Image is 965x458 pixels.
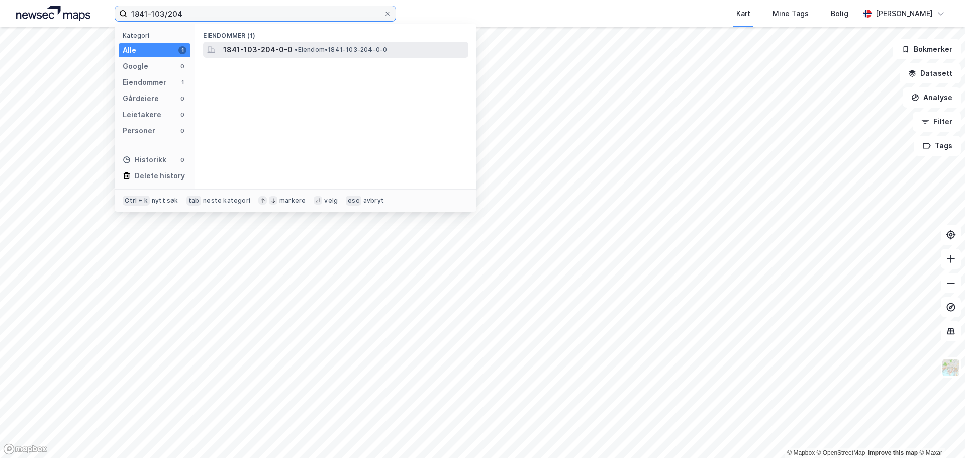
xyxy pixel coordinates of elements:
[787,449,815,456] a: Mapbox
[203,197,250,205] div: neste kategori
[123,60,148,72] div: Google
[123,44,136,56] div: Alle
[178,127,186,135] div: 0
[3,443,47,455] a: Mapbox homepage
[123,76,166,88] div: Eiendommer
[123,196,150,206] div: Ctrl + k
[16,6,90,21] img: logo.a4113a55bc3d86da70a041830d287a7e.svg
[913,112,961,132] button: Filter
[279,197,306,205] div: markere
[178,156,186,164] div: 0
[178,62,186,70] div: 0
[186,196,202,206] div: tab
[893,39,961,59] button: Bokmerker
[876,8,933,20] div: [PERSON_NAME]
[831,8,848,20] div: Bolig
[178,95,186,103] div: 0
[736,8,750,20] div: Kart
[123,93,159,105] div: Gårdeiere
[915,410,965,458] div: Kontrollprogram for chat
[178,46,186,54] div: 1
[900,63,961,83] button: Datasett
[123,154,166,166] div: Historikk
[363,197,384,205] div: avbryt
[295,46,298,53] span: •
[178,111,186,119] div: 0
[178,78,186,86] div: 1
[123,125,155,137] div: Personer
[223,44,293,56] span: 1841-103-204-0-0
[817,449,865,456] a: OpenStreetMap
[773,8,809,20] div: Mine Tags
[295,46,387,54] span: Eiendom • 1841-103-204-0-0
[941,358,960,377] img: Z
[346,196,361,206] div: esc
[127,6,383,21] input: Søk på adresse, matrikkel, gårdeiere, leietakere eller personer
[915,410,965,458] iframe: Chat Widget
[152,197,178,205] div: nytt søk
[195,24,476,42] div: Eiendommer (1)
[914,136,961,156] button: Tags
[123,32,190,39] div: Kategori
[324,197,338,205] div: velg
[868,449,918,456] a: Improve this map
[123,109,161,121] div: Leietakere
[903,87,961,108] button: Analyse
[135,170,185,182] div: Delete history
